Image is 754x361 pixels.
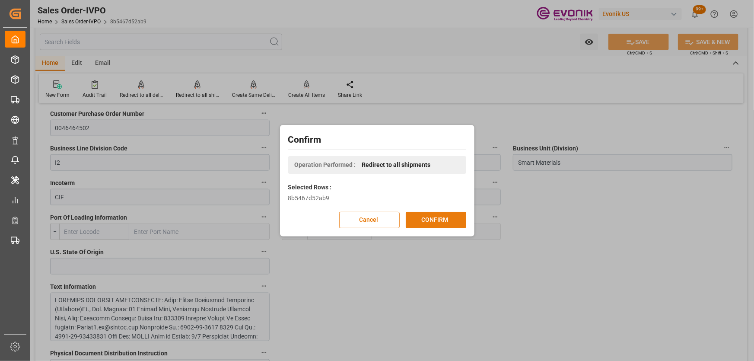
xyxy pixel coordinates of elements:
[406,212,466,228] button: CONFIRM
[288,194,466,203] div: 8b5467d52ab9
[295,160,356,169] span: Operation Performed :
[288,183,332,192] label: Selected Rows :
[339,212,400,228] button: Cancel
[362,160,431,169] span: Redirect to all shipments
[288,133,466,147] h2: Confirm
